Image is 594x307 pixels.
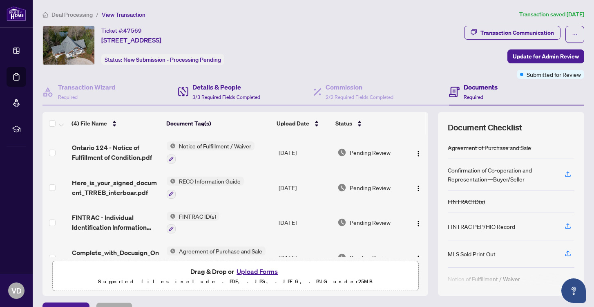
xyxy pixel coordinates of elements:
[464,26,561,40] button: Transaction Communication
[123,56,221,63] span: New Submission - Processing Pending
[448,166,555,184] div: Confirmation of Co-operation and Representation—Buyer/Seller
[337,183,346,192] img: Document Status
[71,119,107,128] span: (4) File Name
[415,220,422,227] img: Logo
[176,177,244,186] span: RECO Information Guide
[464,94,483,100] span: Required
[326,94,393,100] span: 2/2 Required Fields Completed
[415,150,422,157] img: Logo
[415,185,422,192] img: Logo
[167,141,255,164] button: Status IconNotice of Fulfillment / Waiver
[350,183,391,192] span: Pending Review
[350,218,391,227] span: Pending Review
[72,143,161,162] span: Ontario 124 - Notice of Fulfillment of Condition.pdf
[415,255,422,262] img: Logo
[412,181,425,194] button: Logo
[176,212,219,221] span: FINTRAC ID(s)
[480,26,554,39] div: Transaction Communication
[190,266,280,277] span: Drag & Drop or
[275,205,334,240] td: [DATE]
[102,11,145,18] span: View Transaction
[572,31,578,37] span: ellipsis
[163,112,273,135] th: Document Tag(s)
[275,240,334,275] td: [DATE]
[527,70,581,79] span: Submitted for Review
[176,246,266,255] span: Agreement of Purchase and Sale
[275,135,334,170] td: [DATE]
[326,82,393,92] h4: Commission
[561,278,586,303] button: Open asap
[11,285,22,296] span: VD
[337,218,346,227] img: Document Status
[234,266,280,277] button: Upload Forms
[448,222,515,231] div: FINTRAC PEP/HIO Record
[448,143,531,152] div: Agreement of Purchase and Sale
[51,11,93,18] span: Deal Processing
[43,26,94,65] img: IMG-XH4201729_1.jpg
[192,82,260,92] h4: Details & People
[72,213,161,232] span: FINTRAC - Individual Identification Information Record 3.pdf
[167,177,244,199] button: Status IconRECO Information Guide
[448,122,522,133] span: Document Checklist
[101,54,224,65] div: Status:
[350,148,391,157] span: Pending Review
[167,246,266,269] button: Status IconAgreement of Purchase and Sale
[68,112,163,135] th: (4) File Name
[337,148,346,157] img: Document Status
[337,253,346,262] img: Document Status
[58,277,413,287] p: Supported files include .PDF, .JPG, .JPEG, .PNG under 25 MB
[167,212,219,234] button: Status IconFINTRAC ID(s)
[192,94,260,100] span: 3/3 Required Fields Completed
[167,212,176,221] img: Status Icon
[273,112,332,135] th: Upload Date
[335,119,352,128] span: Status
[101,35,161,45] span: [STREET_ADDRESS]
[507,49,584,63] button: Update for Admin Review
[350,253,391,262] span: Pending Review
[277,119,309,128] span: Upload Date
[275,170,334,205] td: [DATE]
[167,141,176,150] img: Status Icon
[96,10,98,19] li: /
[123,27,142,34] span: 47569
[412,251,425,264] button: Logo
[332,112,405,135] th: Status
[412,146,425,159] button: Logo
[448,197,485,206] div: FINTRAC ID(s)
[101,26,142,35] div: Ticket #:
[412,216,425,229] button: Logo
[167,246,176,255] img: Status Icon
[53,261,418,291] span: Drag & Drop orUpload FormsSupported files include .PDF, .JPG, .JPEG, .PNG under25MB
[7,6,26,21] img: logo
[72,178,161,197] span: Here_is_your_signed_document_TRREB_interboar.pdf
[464,82,498,92] h4: Documents
[42,12,48,18] span: home
[513,50,579,63] span: Update for Admin Review
[167,177,176,186] img: Status Icon
[58,82,116,92] h4: Transaction Wizard
[519,10,584,19] article: Transaction saved [DATE]
[448,249,496,258] div: MLS Sold Print Out
[58,94,78,100] span: Required
[176,141,255,150] span: Notice of Fulfillment / Waiver
[72,248,161,267] span: Complete_with_Docusign_Ontario_100_-_Agree.pdf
